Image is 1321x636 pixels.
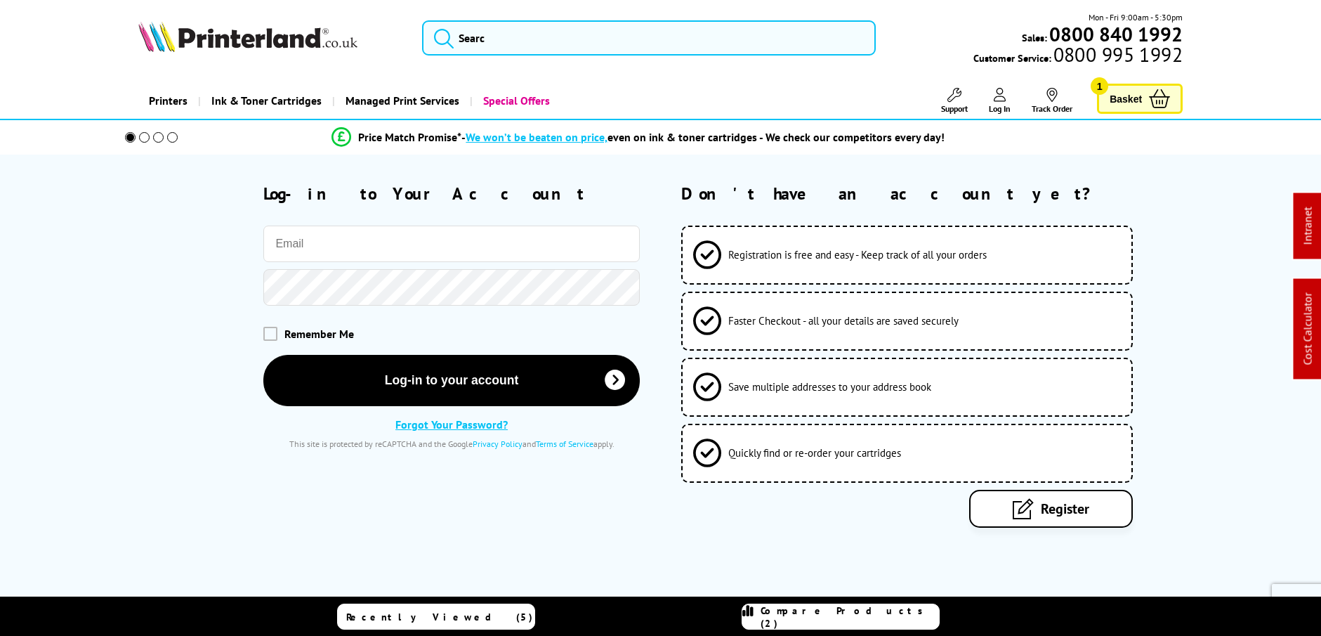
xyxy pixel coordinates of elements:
div: - even on ink & toner cartridges - We check our competitors every day! [461,130,945,144]
h2: Don't have an account yet? [681,183,1183,205]
span: Registration is free and easy - Keep track of all your orders [728,248,987,261]
button: Log-in to your account [263,355,639,406]
span: Ink & Toner Cartridges [211,83,322,119]
span: Faster Checkout - all your details are saved securely [728,314,959,327]
span: Register [1041,500,1089,518]
a: Basket 1 [1097,84,1183,114]
span: Remember Me [284,327,354,341]
span: Mon - Fri 9:00am - 5:30pm [1089,11,1183,24]
input: Searc [422,20,876,56]
span: Support [941,103,968,114]
a: Cost Calculator [1301,293,1315,365]
a: Ink & Toner Cartridges [198,83,332,119]
a: Intranet [1301,207,1315,245]
a: Compare Products (2) [742,604,940,630]
span: Customer Service: [973,48,1183,65]
a: Forgot Your Password? [395,417,508,431]
span: Basket [1110,89,1142,108]
a: 0800 840 1992 [1047,27,1183,41]
img: Printerland Logo [138,21,357,52]
h2: Log-in to Your Account [263,183,639,205]
span: 1 [1091,77,1108,95]
a: Printers [138,83,198,119]
span: Log In [989,103,1011,114]
span: Save multiple addresses to your address book [728,380,931,394]
span: Price Match Promise* [358,130,461,144]
div: This site is protected by reCAPTCHA and the Google and apply. [263,439,639,449]
a: Privacy Policy [473,439,523,449]
a: Track Order [1032,88,1072,114]
span: Recently Viewed (5) [346,611,533,623]
a: Printerland Logo [138,21,405,55]
a: Register [969,490,1133,528]
span: Compare Products (2) [761,604,939,630]
a: Support [941,88,968,114]
span: Sales: [1022,31,1047,44]
a: Recently Viewed (5) [337,604,535,630]
a: Special Offers [470,83,560,119]
span: Quickly find or re-order your cartridges [728,446,901,460]
span: 0800 995 1992 [1051,48,1183,61]
span: We won’t be beaten on price, [466,130,607,144]
input: Email [263,226,639,262]
li: modal_Promise [106,125,1171,150]
a: Managed Print Services [332,83,470,119]
a: Log In [989,88,1011,114]
b: 0800 840 1992 [1049,21,1183,47]
a: Terms of Service [536,439,593,449]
